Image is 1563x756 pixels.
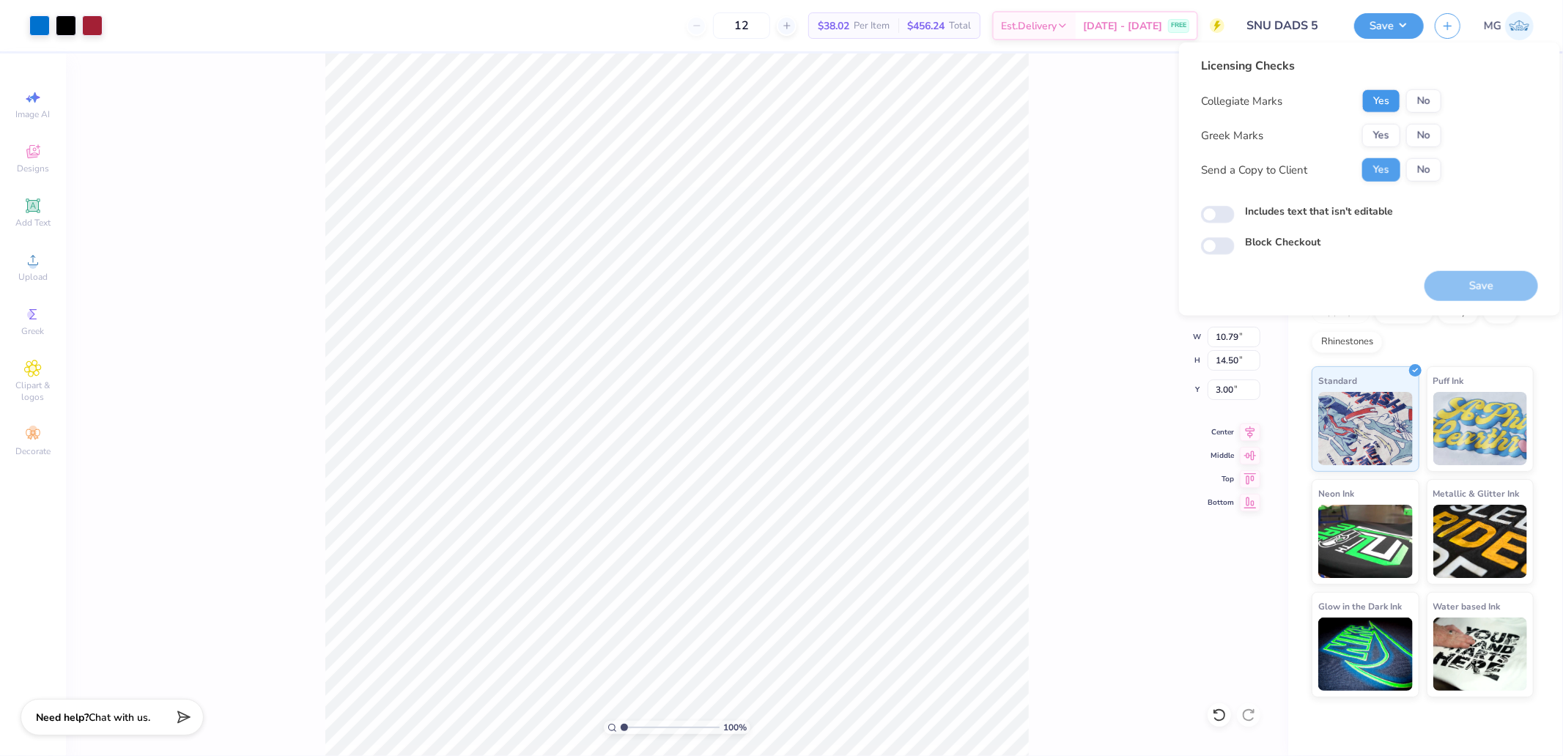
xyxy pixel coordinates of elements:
[7,379,59,403] span: Clipart & logos
[713,12,770,39] input: – –
[15,217,51,229] span: Add Text
[1484,18,1501,34] span: MG
[15,445,51,457] span: Decorate
[854,18,890,34] span: Per Item
[1083,18,1162,34] span: [DATE] - [DATE]
[18,271,48,283] span: Upload
[1245,204,1393,219] label: Includes text that isn't editable
[1318,618,1413,691] img: Glow in the Dark Ink
[1201,93,1282,110] div: Collegiate Marks
[1245,234,1320,250] label: Block Checkout
[1208,427,1234,437] span: Center
[1433,598,1501,614] span: Water based Ink
[1208,474,1234,484] span: Top
[1208,497,1234,508] span: Bottom
[22,325,45,337] span: Greek
[1318,373,1357,388] span: Standard
[1362,124,1400,147] button: Yes
[1001,18,1057,34] span: Est. Delivery
[1505,12,1534,40] img: Michael Galon
[36,711,89,724] strong: Need help?
[723,721,747,734] span: 100 %
[1362,158,1400,182] button: Yes
[1406,124,1441,147] button: No
[17,163,49,174] span: Designs
[1201,162,1307,179] div: Send a Copy to Client
[16,108,51,120] span: Image AI
[1406,89,1441,113] button: No
[1171,21,1186,31] span: FREE
[1354,13,1424,39] button: Save
[1433,486,1520,501] span: Metallic & Glitter Ink
[1318,505,1413,578] img: Neon Ink
[1362,89,1400,113] button: Yes
[1201,57,1441,75] div: Licensing Checks
[1484,12,1534,40] a: MG
[1318,598,1402,614] span: Glow in the Dark Ink
[1433,618,1528,691] img: Water based Ink
[949,18,971,34] span: Total
[1406,158,1441,182] button: No
[1433,505,1528,578] img: Metallic & Glitter Ink
[818,18,849,34] span: $38.02
[1318,486,1354,501] span: Neon Ink
[89,711,150,724] span: Chat with us.
[1318,392,1413,465] img: Standard
[907,18,945,34] span: $456.24
[1235,11,1343,40] input: Untitled Design
[1312,331,1383,353] div: Rhinestones
[1433,373,1464,388] span: Puff Ink
[1208,451,1234,461] span: Middle
[1433,392,1528,465] img: Puff Ink
[1201,127,1263,144] div: Greek Marks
